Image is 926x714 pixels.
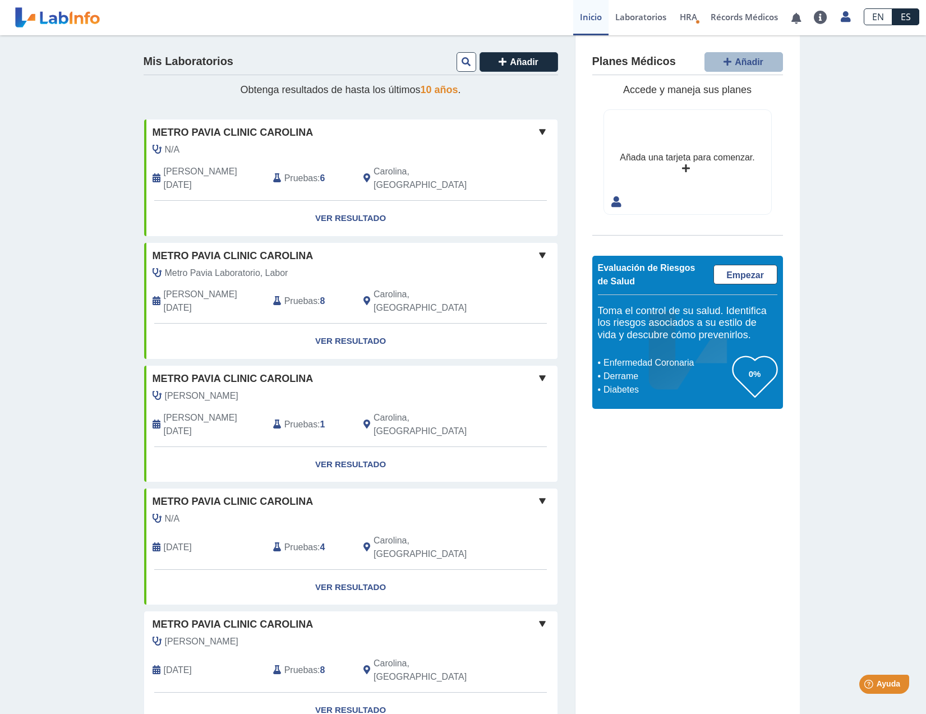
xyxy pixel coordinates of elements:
[265,411,355,438] div: :
[265,657,355,684] div: :
[320,542,325,552] b: 4
[144,201,558,236] a: Ver Resultado
[144,570,558,605] a: Ver Resultado
[153,617,314,632] span: Metro Pavia Clinic Carolina
[144,55,233,68] h4: Mis Laboratorios
[592,55,676,68] h4: Planes Médicos
[713,265,777,284] a: Empezar
[153,248,314,264] span: Metro Pavia Clinic Carolina
[164,288,265,315] span: 2025-01-25
[240,84,460,95] span: Obtenga resultados de hasta los últimos .
[620,151,754,164] div: Añada una tarjeta para comenzar.
[864,8,892,25] a: EN
[623,84,752,95] span: Accede y maneja sus planes
[320,665,325,675] b: 8
[284,172,317,185] span: Pruebas
[320,173,325,183] b: 6
[374,411,497,438] span: Carolina, PR
[265,165,355,192] div: :
[165,143,180,156] span: N/A
[510,57,538,67] span: Añadir
[165,635,238,648] span: Blasco Sardinas, Hildebert
[601,383,732,397] li: Diabetes
[704,52,783,72] button: Añadir
[480,52,558,72] button: Añadir
[284,294,317,308] span: Pruebas
[164,664,192,677] span: 2025-10-04
[735,57,763,67] span: Añadir
[680,11,697,22] span: HRA
[165,389,238,403] span: Rodriguez Bury, Vincent
[421,84,458,95] span: 10 años
[164,541,192,554] span: 2024-11-07
[320,420,325,429] b: 1
[284,541,317,554] span: Pruebas
[153,494,314,509] span: Metro Pavia Clinic Carolina
[601,356,732,370] li: Enfermedad Coronaria
[732,367,777,381] h3: 0%
[284,664,317,677] span: Pruebas
[144,324,558,359] a: Ver Resultado
[164,411,265,438] span: 2025-01-11
[320,296,325,306] b: 8
[374,165,497,192] span: Carolina, PR
[165,512,180,526] span: N/A
[165,266,288,280] span: Metro Pavia Laboratorio, Labor
[164,165,265,192] span: 2025-01-27
[153,125,314,140] span: Metro Pavia Clinic Carolina
[153,371,314,386] span: Metro Pavia Clinic Carolina
[374,657,497,684] span: Carolina, PR
[601,370,732,383] li: Derrame
[265,288,355,315] div: :
[598,263,695,286] span: Evaluación de Riesgos de Salud
[144,447,558,482] a: Ver Resultado
[826,670,914,702] iframe: Help widget launcher
[892,8,919,25] a: ES
[374,288,497,315] span: Carolina, PR
[265,534,355,561] div: :
[284,418,317,431] span: Pruebas
[726,270,764,280] span: Empezar
[374,534,497,561] span: Carolina, PR
[598,305,777,342] h5: Toma el control de su salud. Identifica los riesgos asociados a su estilo de vida y descubre cómo...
